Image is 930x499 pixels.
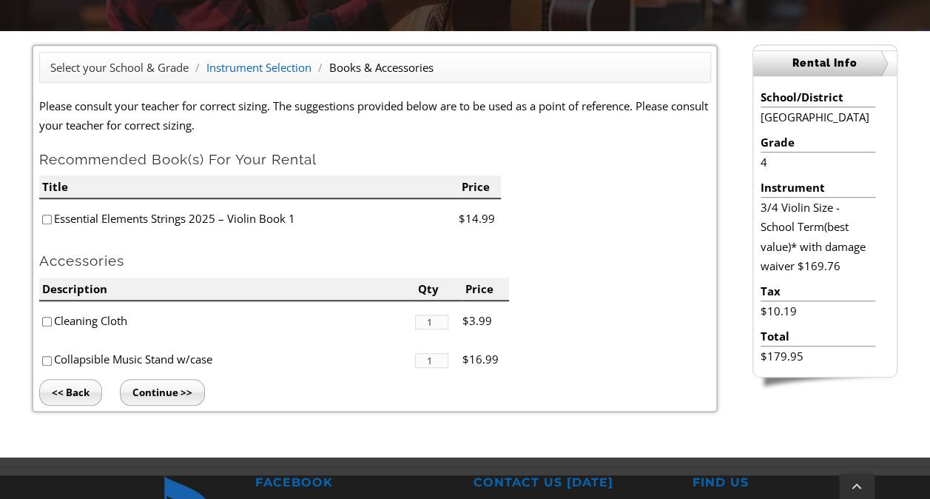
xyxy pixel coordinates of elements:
li: $3.99 [462,301,510,341]
li: Cleaning Cloth [39,301,415,341]
li: Collapsible Music Stand w/case [39,340,415,379]
p: Please consult your teacher for correct sizing. The suggestions provided below are to be used as ... [39,96,711,135]
h2: Rental Info [753,50,897,76]
li: Price [462,278,510,301]
li: School/District [761,87,875,107]
h2: Recommended Book(s) For Your Rental [39,150,711,169]
li: 4 [761,153,875,172]
li: Description [39,278,415,301]
li: Price [459,175,501,199]
li: Title [39,175,459,199]
h2: CONTACT US [DATE] [474,475,675,491]
span: / [192,60,203,75]
span: / [314,60,326,75]
li: $14.99 [459,199,501,238]
h2: FIND US [692,475,893,491]
h2: Accessories [39,252,711,270]
li: $16.99 [462,340,510,379]
a: Instrument Selection [206,60,311,75]
li: Essential Elements Strings 2025 – Violin Book 1 [39,199,459,238]
li: Qty [415,278,462,301]
li: $10.19 [761,301,875,321]
img: sidebar-footer.png [752,378,897,391]
li: Tax [761,281,875,301]
input: Continue >> [120,379,205,406]
li: $179.95 [761,346,875,366]
li: Grade [761,133,875,153]
li: Books & Accessories [329,58,434,77]
li: Total [761,326,875,346]
a: Select your School & Grade [50,60,189,75]
li: [GEOGRAPHIC_DATA] [761,107,875,127]
li: 3/4 Violin Size - School Term(best value)* with damage waiver $169.76 [761,198,875,275]
input: << Back [39,379,102,406]
li: Instrument [761,178,875,198]
h2: FACEBOOK [255,475,456,491]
